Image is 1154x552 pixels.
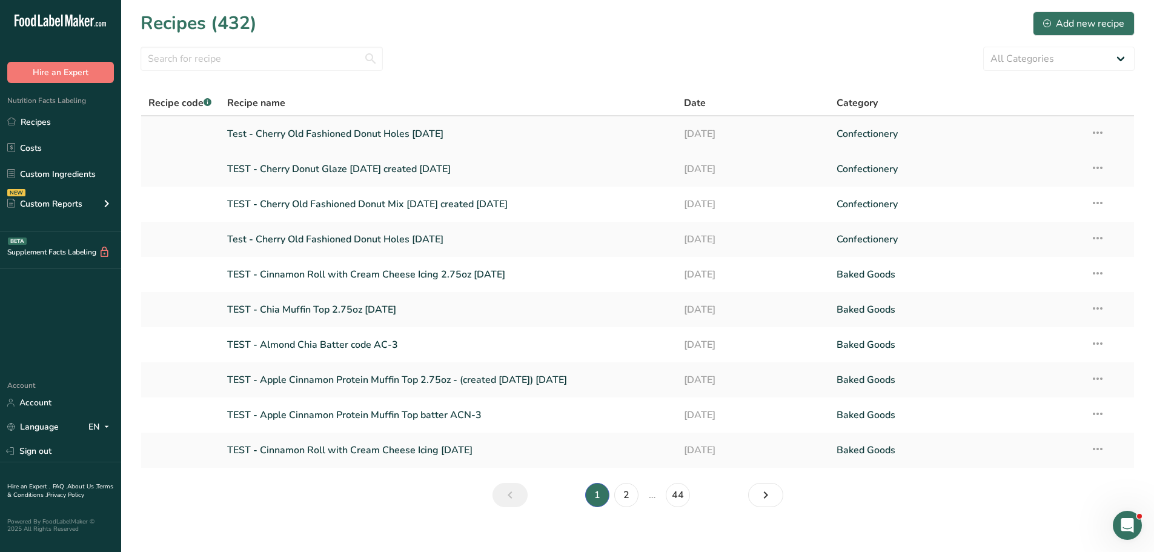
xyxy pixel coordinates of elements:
a: Test - Cherry Old Fashioned Donut Holes [DATE] [227,227,670,252]
a: Previous page [492,483,528,507]
span: Date [684,96,706,110]
a: FAQ . [53,482,67,491]
a: Baked Goods [837,402,1076,428]
a: TEST - Apple Cinnamon Protein Muffin Top batter ACN-3 [227,402,670,428]
a: Baked Goods [837,297,1076,322]
a: [DATE] [684,156,822,182]
a: [DATE] [684,262,822,287]
a: Hire an Expert . [7,482,50,491]
a: [DATE] [684,121,822,147]
span: Recipe code [148,96,211,110]
a: TEST - Chia Muffin Top 2.75oz [DATE] [227,297,670,322]
a: [DATE] [684,437,822,463]
h1: Recipes (432) [141,10,257,37]
a: TEST - Cherry Old Fashioned Donut Mix [DATE] created [DATE] [227,191,670,217]
div: NEW [7,189,25,196]
div: Add new recipe [1043,16,1124,31]
a: Language [7,416,59,437]
a: [DATE] [684,297,822,322]
a: Baked Goods [837,332,1076,357]
a: Baked Goods [837,367,1076,393]
a: Confectionery [837,227,1076,252]
a: Baked Goods [837,262,1076,287]
a: [DATE] [684,191,822,217]
a: TEST - Cinnamon Roll with Cream Cheese Icing [DATE] [227,437,670,463]
div: BETA [8,238,27,245]
a: Terms & Conditions . [7,482,113,499]
a: TEST - Apple Cinnamon Protein Muffin Top 2.75oz - (created [DATE]) [DATE] [227,367,670,393]
a: Next page [748,483,783,507]
a: About Us . [67,482,96,491]
a: [DATE] [684,402,822,428]
a: Page 44. [666,483,690,507]
a: [DATE] [684,367,822,393]
button: Hire an Expert [7,62,114,83]
a: TEST - Almond Chia Batter code AC-3 [227,332,670,357]
div: Powered By FoodLabelMaker © 2025 All Rights Reserved [7,518,114,533]
span: Category [837,96,878,110]
button: Add new recipe [1033,12,1135,36]
input: Search for recipe [141,47,383,71]
a: Baked Goods [837,437,1076,463]
iframe: Intercom live chat [1113,511,1142,540]
a: Confectionery [837,191,1076,217]
a: Confectionery [837,156,1076,182]
a: TEST - Cinnamon Roll with Cream Cheese Icing 2.75oz [DATE] [227,262,670,287]
div: Custom Reports [7,198,82,210]
a: Privacy Policy [47,491,84,499]
a: [DATE] [684,227,822,252]
a: TEST - Cherry Donut Glaze [DATE] created [DATE] [227,156,670,182]
span: Recipe name [227,96,285,110]
div: EN [88,420,114,434]
a: Test - Cherry Old Fashioned Donut Holes [DATE] [227,121,670,147]
a: [DATE] [684,332,822,357]
a: Confectionery [837,121,1076,147]
a: Page 2. [614,483,638,507]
